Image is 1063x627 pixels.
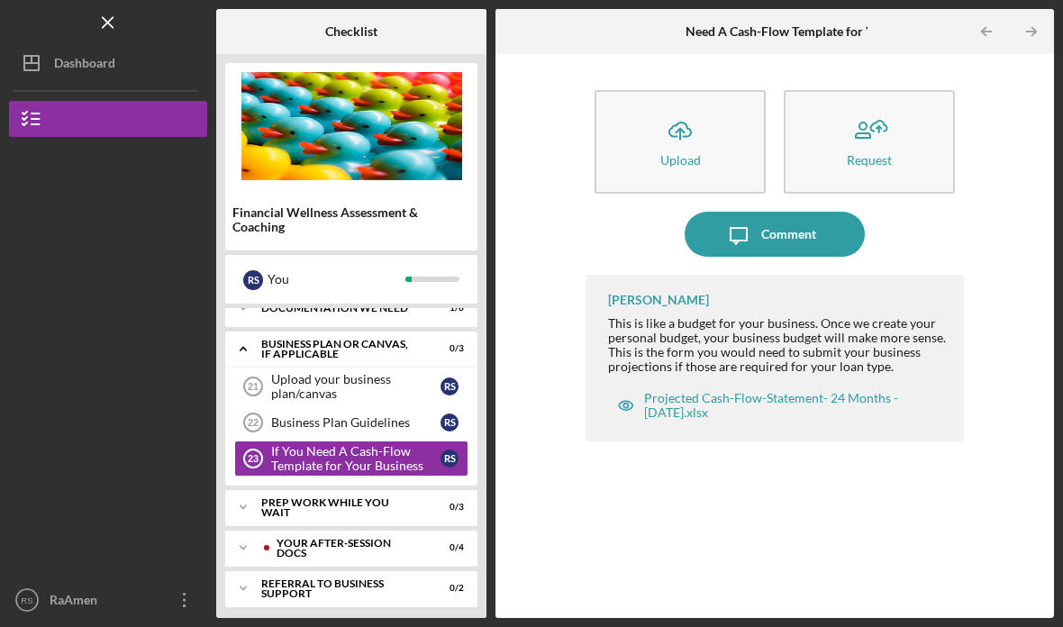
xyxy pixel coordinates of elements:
div: This is like a budget for your business. Once we create your personal budget, your business budge... [608,316,946,374]
div: Business Plan Guidelines [271,415,441,430]
button: Projected Cash-Flow-Statement- 24 Months - [DATE].xlsx [608,387,937,423]
div: 0 / 2 [432,583,464,594]
div: You [268,264,405,295]
text: RS [21,595,32,605]
div: Business Plan or Canvas, if applicable [261,339,419,359]
div: R S [441,377,459,395]
b: If You Need A Cash-Flow Template for Your Business [650,24,944,39]
div: Dashboard [54,45,115,86]
img: Product logo [225,72,477,180]
tspan: 23 [248,453,259,464]
div: Documentation We Need [261,303,419,313]
tspan: 21 [248,381,259,392]
button: Dashboard [9,45,207,81]
b: Checklist [325,24,377,39]
button: Upload [595,90,766,194]
div: 1 / 8 [432,303,464,313]
div: [PERSON_NAME] [608,293,709,307]
tspan: 22 [248,417,259,428]
div: Prep Work While You Wait [261,497,419,518]
div: 0 / 4 [432,542,464,553]
div: 0 / 3 [432,343,464,354]
div: If You Need A Cash-Flow Template for Your Business [271,444,441,473]
div: Referral to Business Support [261,578,419,599]
div: Financial Wellness Assessment & Coaching [232,205,470,234]
a: 21Upload your business plan/canvasRS [234,368,468,404]
div: Upload [660,153,701,167]
div: R S [441,450,459,468]
a: 23If You Need A Cash-Flow Template for Your BusinessRS [234,441,468,477]
div: Request [847,153,892,167]
button: Comment [685,212,865,257]
button: RSRaAmen [PERSON_NAME] [9,582,207,618]
div: 0 / 3 [432,502,464,513]
div: Upload your business plan/canvas [271,372,441,401]
div: Projected Cash-Flow-Statement- 24 Months - [DATE].xlsx [644,391,928,420]
a: 22Business Plan GuidelinesRS [234,404,468,441]
div: R S [243,270,263,290]
div: Your After-Session Docs [277,538,419,559]
button: Request [784,90,955,194]
div: Comment [761,212,816,257]
div: R S [441,413,459,432]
